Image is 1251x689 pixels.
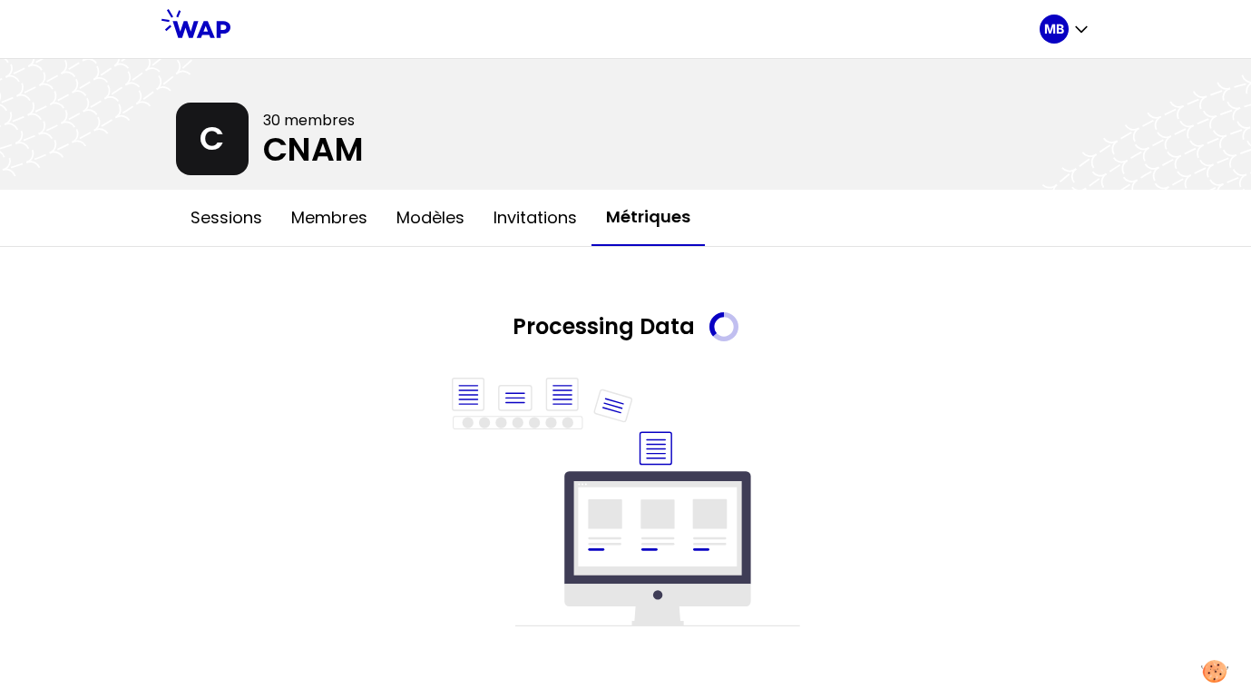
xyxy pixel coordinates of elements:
button: Membres [277,191,382,245]
button: Métriques [591,190,705,246]
button: MB [1040,15,1090,44]
button: Modèles [382,191,479,245]
p: MB [1044,20,1064,38]
button: Sessions [176,191,277,245]
button: Invitations [479,191,591,245]
h2: Processing Data [513,312,738,341]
